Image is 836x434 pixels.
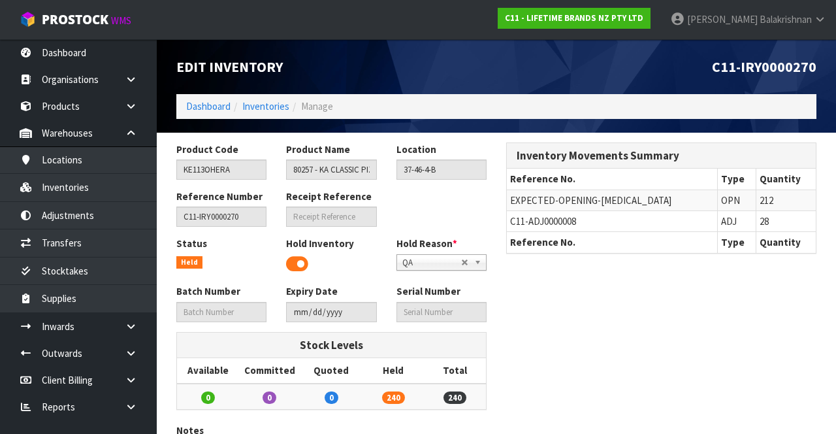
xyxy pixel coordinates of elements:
[507,232,717,253] th: Reference No.
[300,358,362,383] th: Quoted
[510,194,671,207] span: EXPECTED-OPENING-[MEDICAL_DATA]
[760,13,812,25] span: Balakrishnan
[286,207,376,227] input: Receipt Reference
[721,215,737,227] span: ADJ
[42,11,108,28] span: ProStock
[687,13,758,25] span: [PERSON_NAME]
[286,190,372,203] label: Receipt Reference
[712,58,816,76] span: C11-IRY0000270
[396,142,436,156] label: Location
[286,142,350,156] label: Product Name
[443,392,466,404] span: 240
[382,392,405,404] span: 240
[510,215,576,227] span: C11-ADJ0000008
[239,358,301,383] th: Committed
[396,237,457,250] label: Hold Reason
[20,11,36,27] img: cube-alt.png
[717,169,756,190] th: Type
[176,142,238,156] label: Product Code
[424,358,486,383] th: Total
[187,339,476,352] h3: Stock Levels
[176,159,266,180] input: Product Code
[325,392,338,404] span: 0
[717,232,756,253] th: Type
[756,232,816,253] th: Quantity
[402,255,461,271] span: QA
[286,237,354,250] label: Hold Inventory
[111,14,131,27] small: WMS
[498,8,651,29] a: C11 - LIFETIME BRANDS NZ PTY LTD
[517,150,806,162] h3: Inventory Movements Summary
[760,215,769,227] span: 28
[286,159,376,180] input: Product Name
[301,100,333,112] span: Manage
[186,100,231,112] a: Dashboard
[263,392,276,404] span: 0
[177,358,239,383] th: Available
[507,169,717,190] th: Reference No.
[242,100,289,112] a: Inventories
[760,194,773,207] span: 212
[286,284,338,298] label: Expiry Date
[362,358,425,383] th: Held
[176,237,207,250] label: Status
[176,190,263,203] label: Reference Number
[721,194,740,207] span: OPN
[201,392,215,404] span: 0
[176,302,266,322] input: Batch Number
[396,159,487,180] input: Location
[176,256,202,269] span: Held
[756,169,816,190] th: Quantity
[176,284,240,298] label: Batch Number
[176,58,283,76] span: Edit Inventory
[505,12,643,24] strong: C11 - LIFETIME BRANDS NZ PTY LTD
[396,284,460,298] label: Serial Number
[396,302,487,322] input: Serial Number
